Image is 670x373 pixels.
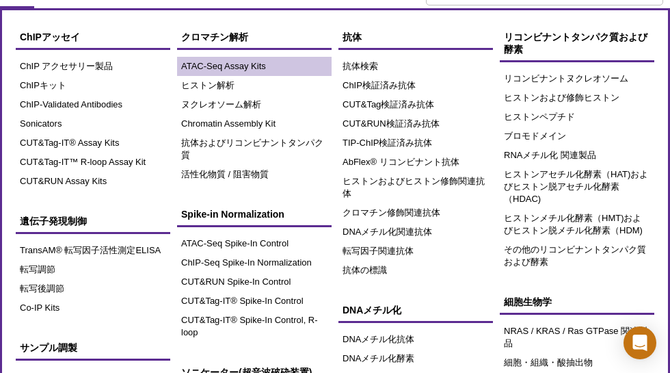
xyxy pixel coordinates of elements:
a: Chromatin Assembly Kit [177,114,332,133]
a: ATAC-Seq Spike-In Control [177,234,332,253]
a: クロマチン修飾関連抗体 [338,203,493,222]
a: ChIPアッセイ [16,24,170,50]
a: リコンビナントタンパク質および酵素 [500,24,654,62]
a: 転写因子関連抗体 [338,242,493,261]
a: RNAメチル化 関連製品 [500,146,654,165]
a: Sonicators [16,114,170,133]
a: DNAメチル化抗体 [338,330,493,349]
a: 転写調節 [16,260,170,279]
a: 遺伝子発現制御 [16,208,170,234]
span: ChIPアッセイ [20,31,80,42]
a: ヒストンおよびヒストン修飾関連抗体 [338,172,493,203]
a: ブロモドメイン [500,127,654,146]
span: サンプル調製 [20,342,77,353]
a: 細胞・組織・酸抽出物 [500,353,654,372]
a: クロマチン解析 [177,24,332,50]
a: TIP-ChIP検証済み抗体 [338,133,493,153]
a: AbFlex® リコンビナント抗体 [338,153,493,172]
a: CUT&Tag-IT® Spike-In Control [177,292,332,311]
span: リコンビナントタンパク質および酵素 [504,31,647,55]
a: ATAC-Seq Assay Kits [177,57,332,76]
a: ヒストンおよび修飾ヒストン [500,88,654,107]
a: ヒストンメチル化酵素（HMT)およびヒストン脱メチル化酵素（HDM) [500,209,654,240]
a: その他のリコンビナントタンパク質および酵素 [500,240,654,272]
span: 抗体 [343,31,362,42]
a: ChIP検証済み抗体 [338,76,493,95]
a: CUT&Tag-IT™ R-loop Assay Kit [16,153,170,172]
a: 抗体の標識 [338,261,493,280]
span: DNAメチル化 [343,305,401,316]
a: CUT&RUN Spike-In Control [177,272,332,292]
a: ChIP-Seq Spike-In Normalization [177,253,332,272]
span: 遺伝子発現制御 [20,216,87,227]
a: 抗体 [338,24,493,50]
a: Co-IP Kits [16,298,170,318]
a: ChIP アクセサリー製品 [16,57,170,76]
a: 活性化物質 / 阻害物質 [177,165,332,184]
span: Spike-in Normalization [181,209,284,220]
a: サンプル調製 [16,335,170,361]
a: DNAメチル化酵素 [338,349,493,368]
div: Open Intercom Messenger [624,326,656,359]
a: CUT&Tag-IT® Assay Kits [16,133,170,153]
a: 抗体検索 [338,57,493,76]
a: CUT&Tag-IT® Spike-In Control, R-loop [177,311,332,342]
span: クロマチン解析 [181,31,248,42]
a: ヒストンペプチド [500,107,654,127]
a: 抗体およびリコンビナントタンパク質 [177,133,332,165]
a: リコンビナントヌクレオソーム [500,69,654,88]
a: CUT&RUN Assay Kits [16,172,170,191]
a: NRAS / KRAS / Ras GTPase 関連製品 [500,322,654,353]
a: Spike-in Normalization [177,201,332,227]
span: 細胞生物学 [504,296,552,307]
a: 転写後調節 [16,279,170,298]
a: ヒストン解析 [177,76,332,95]
a: CUT&Tag検証済み抗体 [338,95,493,114]
a: ヒストンアセチル化酵素（HAT)およびヒストン脱アセチル化酵素（HDAC) [500,165,654,209]
a: ChIPキット [16,76,170,95]
a: CUT&RUN検証済み抗体 [338,114,493,133]
a: ChIP-Validated Antibodies [16,95,170,114]
a: DNAメチル化 [338,297,493,323]
a: TransAM® 転写因子活性測定ELISA [16,241,170,260]
a: 細胞生物学 [500,289,654,315]
a: DNAメチル化関連抗体 [338,222,493,242]
a: ヌクレオソーム解析 [177,95,332,114]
